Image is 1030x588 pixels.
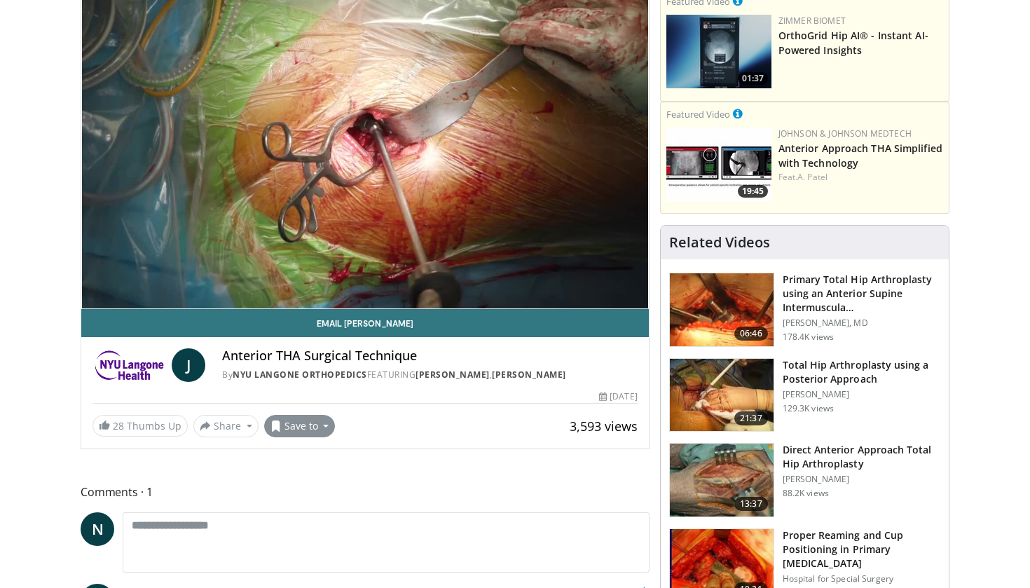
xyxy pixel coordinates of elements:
[783,488,829,499] p: 88.2K views
[570,418,638,435] span: 3,593 views
[797,171,828,183] a: A. Patel
[778,142,942,170] a: Anterior Approach THA Simplified with Technology
[783,573,940,584] p: Hospital for Special Surgery
[783,403,834,414] p: 129.3K views
[738,185,768,198] span: 19:45
[92,415,188,437] a: 28 Thumbs Up
[222,369,637,381] div: By FEATURING ,
[81,483,650,501] span: Comments 1
[193,415,259,437] button: Share
[666,15,771,88] img: 51d03d7b-a4ba-45b7-9f92-2bfbd1feacc3.150x105_q85_crop-smart_upscale.jpg
[783,331,834,343] p: 178.4K views
[666,128,771,201] img: 06bb1c17-1231-4454-8f12-6191b0b3b81a.150x105_q85_crop-smart_upscale.jpg
[81,309,649,337] a: Email [PERSON_NAME]
[666,128,771,201] a: 19:45
[670,359,774,432] img: 286987_0000_1.png.150x105_q85_crop-smart_upscale.jpg
[222,348,637,364] h4: Anterior THA Surgical Technique
[783,317,940,329] p: [PERSON_NAME], MD
[172,348,205,382] a: J
[778,171,943,184] div: Feat.
[734,411,768,425] span: 21:37
[492,369,566,381] a: [PERSON_NAME]
[670,273,774,346] img: 263423_3.png.150x105_q85_crop-smart_upscale.jpg
[113,419,124,432] span: 28
[669,234,770,251] h4: Related Videos
[669,443,940,517] a: 13:37 Direct Anterior Approach Total Hip Arthroplasty [PERSON_NAME] 88.2K views
[81,512,114,546] a: N
[599,390,637,403] div: [DATE]
[416,369,490,381] a: [PERSON_NAME]
[734,497,768,511] span: 13:37
[734,327,768,341] span: 06:46
[783,389,940,400] p: [PERSON_NAME]
[778,29,928,57] a: OrthoGrid Hip AI® - Instant AI-Powered Insights
[666,15,771,88] a: 01:37
[778,128,912,139] a: Johnson & Johnson MedTech
[264,415,336,437] button: Save to
[783,474,940,485] p: [PERSON_NAME]
[669,273,940,347] a: 06:46 Primary Total Hip Arthroplasty using an Anterior Supine Intermuscula… [PERSON_NAME], MD 178...
[666,108,730,121] small: Featured Video
[92,348,166,382] img: NYU Langone Orthopedics
[783,273,940,315] h3: Primary Total Hip Arthroplasty using an Anterior Supine Intermuscula…
[783,443,940,471] h3: Direct Anterior Approach Total Hip Arthroplasty
[738,72,768,85] span: 01:37
[778,15,846,27] a: Zimmer Biomet
[670,444,774,517] img: 294118_0000_1.png.150x105_q85_crop-smart_upscale.jpg
[233,369,367,381] a: NYU Langone Orthopedics
[669,358,940,432] a: 21:37 Total Hip Arthroplasty using a Posterior Approach [PERSON_NAME] 129.3K views
[783,358,940,386] h3: Total Hip Arthroplasty using a Posterior Approach
[783,528,940,570] h3: Proper Reaming and Cup Positioning in Primary [MEDICAL_DATA]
